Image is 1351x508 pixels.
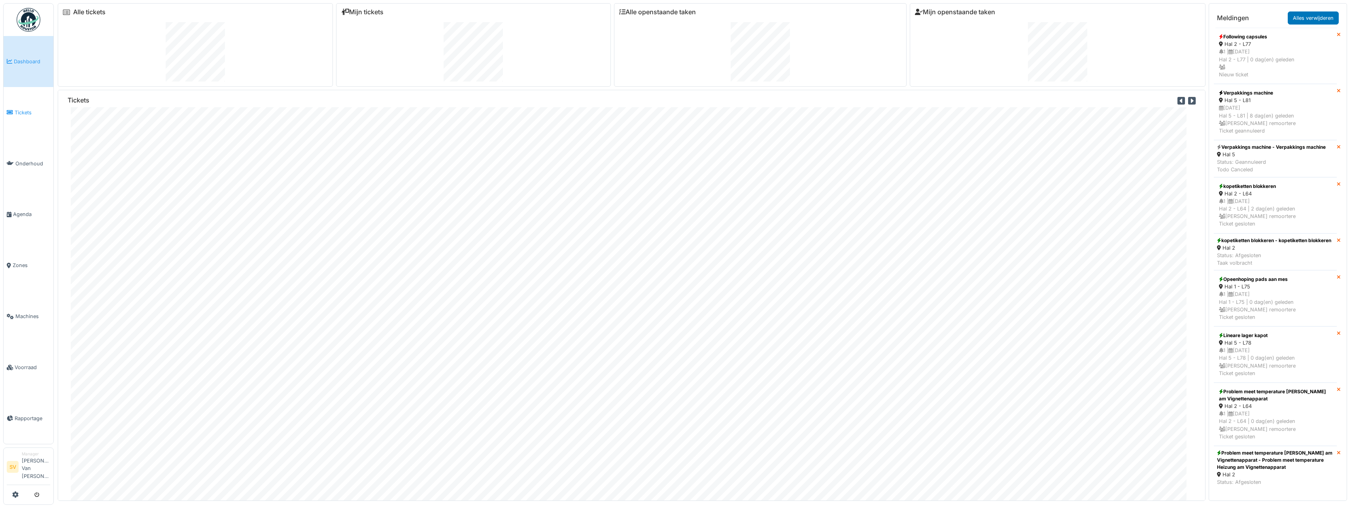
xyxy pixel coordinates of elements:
div: 1 | [DATE] Hal 2 - L64 | 0 dag(en) geleden [PERSON_NAME] remoortere Ticket gesloten [1219,410,1332,440]
div: Status: Geannuleerd [1217,158,1326,173]
div: Lineare lager kapot [1219,332,1332,339]
li: [PERSON_NAME] Van [PERSON_NAME] [22,451,50,483]
a: Alle tickets [73,8,106,16]
a: Onderhoud [4,138,53,189]
span: Agenda [13,210,50,218]
a: Rapportage [4,393,53,444]
div: Hal 2 [1217,244,1331,252]
div: Opeenhoping pads aan mes [1219,276,1332,283]
a: Zones [4,240,53,291]
span: Onderhoud [15,160,50,167]
h6: Tickets [68,97,89,104]
div: Problem meet temperature [PERSON_NAME] am Vignettenapparat - Problem meet temperature Heizung am ... [1217,449,1334,471]
a: Following capsules Hal 2 - L77 1 |[DATE]Hal 2 - L77 | 0 dag(en) geleden Nieuw ticket [1214,28,1337,84]
div: Hal 2 - L64 [1219,402,1332,410]
a: Verpakkings machine Hal 5 - L81 [DATE]Hal 5 - L81 | 8 dag(en) geleden [PERSON_NAME] remoortereTic... [1214,84,1337,140]
div: Hal 5 - L81 [1219,97,1332,104]
span: Rapportage [15,415,50,422]
div: Verpakkings machine [1219,89,1332,97]
div: Problem meet temperature [PERSON_NAME] am Vignettenapparat [1219,388,1332,402]
span: Machines [15,313,50,320]
a: SV Manager[PERSON_NAME] Van [PERSON_NAME] [7,451,50,485]
span: Dashboard [14,58,50,65]
a: kopetiketten blokkeren Hal 2 - L64 1 |[DATE]Hal 2 - L64 | 2 dag(en) geleden [PERSON_NAME] remoort... [1214,177,1337,233]
a: Mijn openstaande taken [915,8,995,16]
a: Alles verwijderen [1288,11,1339,25]
a: kopetiketten blokkeren - kopetiketten blokkeren Hal 2 Status: AfgeslotenTaak volbracht [1214,233,1337,271]
div: Status: Afgesloten Taak volbracht [1217,478,1334,493]
div: Verpakkings machine - Verpakkings machine [1217,144,1326,151]
div: 1 | [DATE] Hal 2 - L64 | 2 dag(en) geleden [PERSON_NAME] remoortere Ticket gesloten [1219,197,1332,228]
div: Following capsules [1219,33,1332,40]
a: Mijn tickets [341,8,384,16]
div: kopetiketten blokkeren - kopetiketten blokkeren [1217,237,1331,244]
a: Opeenhoping pads aan mes Hal 1 - L75 1 |[DATE]Hal 1 - L75 | 0 dag(en) geleden [PERSON_NAME] remoo... [1214,270,1337,326]
div: 1 | [DATE] Hal 1 - L75 | 0 dag(en) geleden [PERSON_NAME] remoortere Ticket gesloten [1219,290,1332,321]
div: 1 | [DATE] Hal 5 - L78 | 0 dag(en) geleden [PERSON_NAME] remoortere Ticket gesloten [1219,347,1332,377]
div: Status: Afgesloten Taak volbracht [1217,252,1331,267]
span: Zones [13,262,50,269]
h6: Meldingen [1217,14,1249,22]
span: Voorraad [15,364,50,371]
div: Hal 2 [1217,471,1334,478]
a: Voorraad [4,342,53,393]
a: Dashboard [4,36,53,87]
div: Hal 5 [1217,151,1326,158]
a: Lineare lager kapot Hal 5 - L78 1 |[DATE]Hal 5 - L78 | 0 dag(en) geleden [PERSON_NAME] remoortere... [1214,326,1337,383]
a: Problem meet temperature [PERSON_NAME] am Vignettenapparat - Problem meet temperature Heizung am ... [1214,446,1337,497]
div: Hal 1 - L75 [1219,283,1332,290]
a: Verpakkings machine - Verpakkings machine Hal 5 Status: Geannuleerd Todo Canceled [1214,140,1337,177]
span: Tickets [15,109,50,116]
span: translation missing: nl.notification.todo_canceled [1217,167,1253,172]
a: Agenda [4,189,53,240]
div: kopetiketten blokkeren [1219,183,1332,190]
div: Hal 5 - L78 [1219,339,1332,347]
img: Badge_color-CXgf-gQk.svg [17,8,40,32]
div: Manager [22,451,50,457]
div: 1 | [DATE] Hal 2 - L77 | 0 dag(en) geleden Nieuw ticket [1219,48,1332,78]
div: Hal 2 - L77 [1219,40,1332,48]
li: SV [7,461,19,473]
a: Problem meet temperature [PERSON_NAME] am Vignettenapparat Hal 2 - L64 1 |[DATE]Hal 2 - L64 | 0 d... [1214,383,1337,446]
a: Alle openstaande taken [619,8,696,16]
a: Tickets [4,87,53,138]
div: Hal 2 - L64 [1219,190,1332,197]
div: [DATE] Hal 5 - L81 | 8 dag(en) geleden [PERSON_NAME] remoortere Ticket geannuleerd [1219,104,1332,135]
a: Machines [4,291,53,342]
